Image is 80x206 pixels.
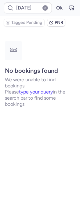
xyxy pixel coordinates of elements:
[5,89,75,107] p: Please in the search bar to find some bookings
[4,2,52,13] input: PNR Reference
[5,67,58,74] strong: No bookings found
[4,19,45,27] button: Tagged Pending
[11,20,42,25] span: Tagged Pending
[54,3,64,13] button: Ok
[19,89,53,95] button: type your query
[5,77,75,89] p: We were unable to find bookings.
[55,20,63,25] span: PNR
[47,19,65,27] button: PNR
